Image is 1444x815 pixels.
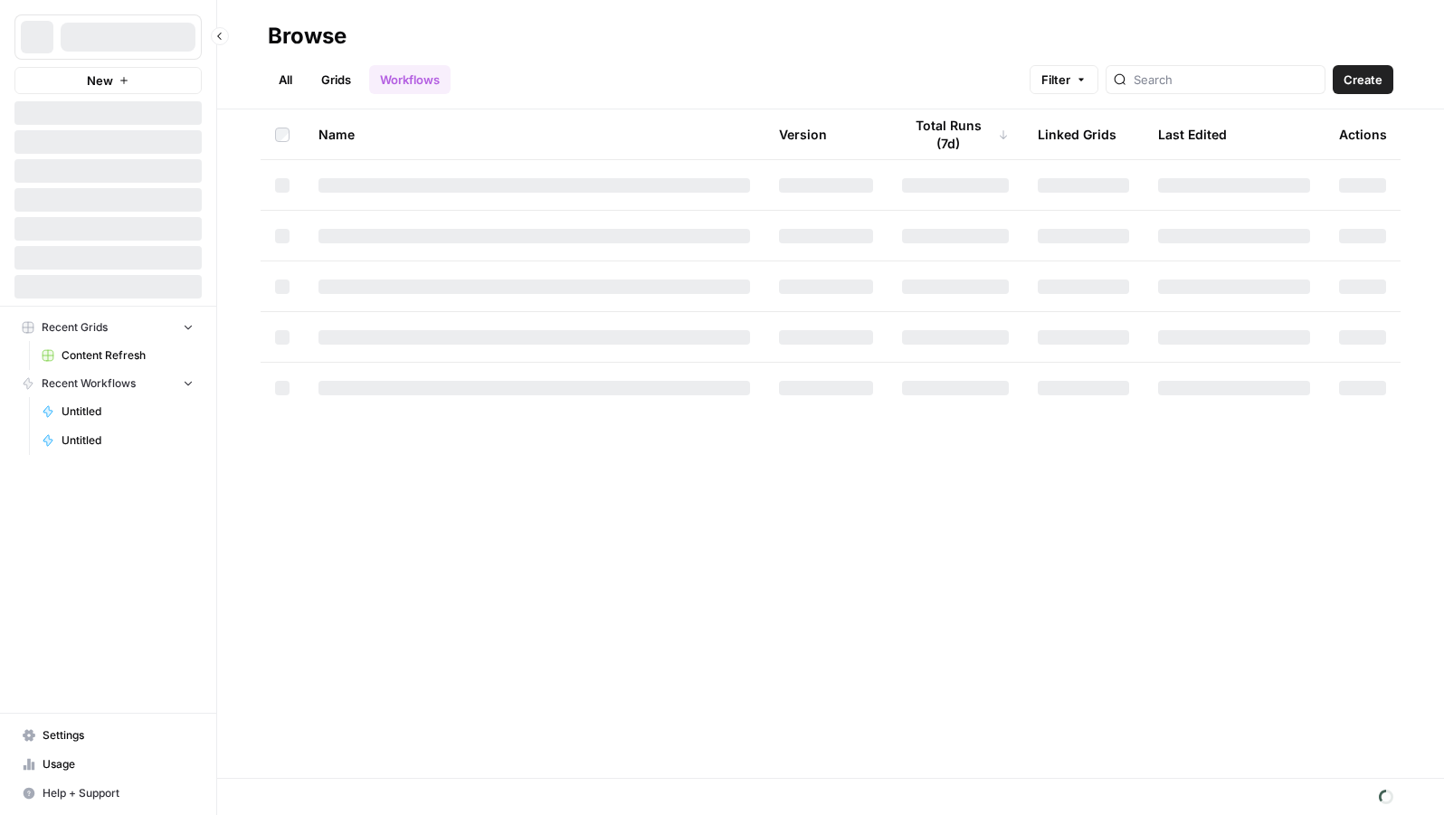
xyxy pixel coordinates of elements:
span: Recent Workflows [42,375,136,392]
button: Create [1333,65,1393,94]
a: Workflows [369,65,451,94]
span: Create [1344,71,1382,89]
button: Recent Grids [14,314,202,341]
a: Usage [14,750,202,779]
span: Untitled [62,432,194,449]
div: Name [318,109,750,159]
span: Recent Grids [42,319,108,336]
button: Filter [1030,65,1098,94]
a: Content Refresh [33,341,202,370]
a: Untitled [33,426,202,455]
a: All [268,65,303,94]
button: Help + Support [14,779,202,808]
div: Browse [268,22,347,51]
span: Settings [43,727,194,744]
a: Settings [14,721,202,750]
div: Total Runs (7d) [902,109,1009,159]
span: Untitled [62,403,194,420]
div: Version [779,109,827,159]
span: Help + Support [43,785,194,801]
span: Filter [1041,71,1070,89]
input: Search [1134,71,1317,89]
span: Usage [43,756,194,772]
span: Content Refresh [62,347,194,364]
a: Untitled [33,397,202,426]
span: New [87,71,113,90]
div: Linked Grids [1038,109,1116,159]
div: Actions [1339,109,1387,159]
button: Recent Workflows [14,370,202,397]
div: Last Edited [1158,109,1227,159]
a: Grids [310,65,362,94]
button: New [14,67,202,94]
